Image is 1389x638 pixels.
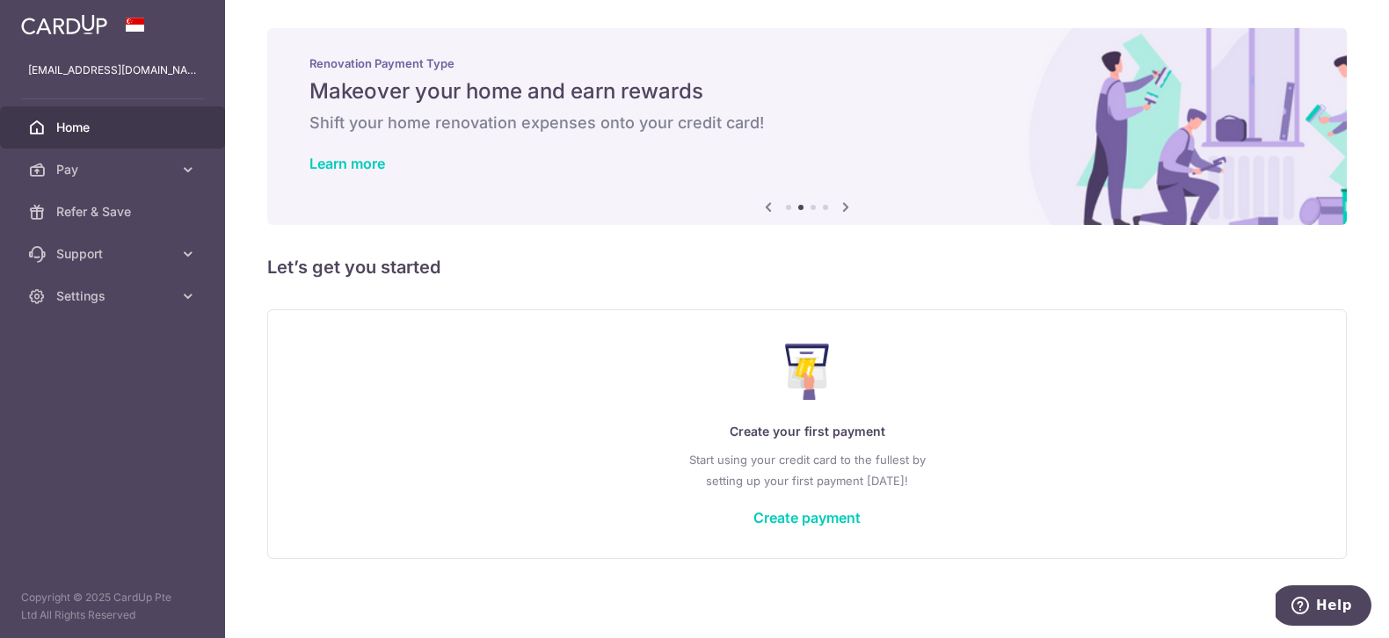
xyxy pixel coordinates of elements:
[309,56,1305,70] p: Renovation Payment Type
[309,112,1305,134] h6: Shift your home renovation expenses onto your credit card!
[303,421,1311,442] p: Create your first payment
[785,344,830,400] img: Make Payment
[56,245,172,263] span: Support
[267,253,1347,281] h5: Let’s get you started
[56,119,172,136] span: Home
[753,509,861,526] a: Create payment
[21,14,107,35] img: CardUp
[309,155,385,172] a: Learn more
[1276,585,1371,629] iframe: Opens a widget where you can find more information
[267,28,1347,225] img: Renovation banner
[28,62,197,79] p: [EMAIL_ADDRESS][DOMAIN_NAME]
[303,449,1311,491] p: Start using your credit card to the fullest by setting up your first payment [DATE]!
[56,161,172,178] span: Pay
[309,77,1305,105] h5: Makeover your home and earn rewards
[56,287,172,305] span: Settings
[56,203,172,221] span: Refer & Save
